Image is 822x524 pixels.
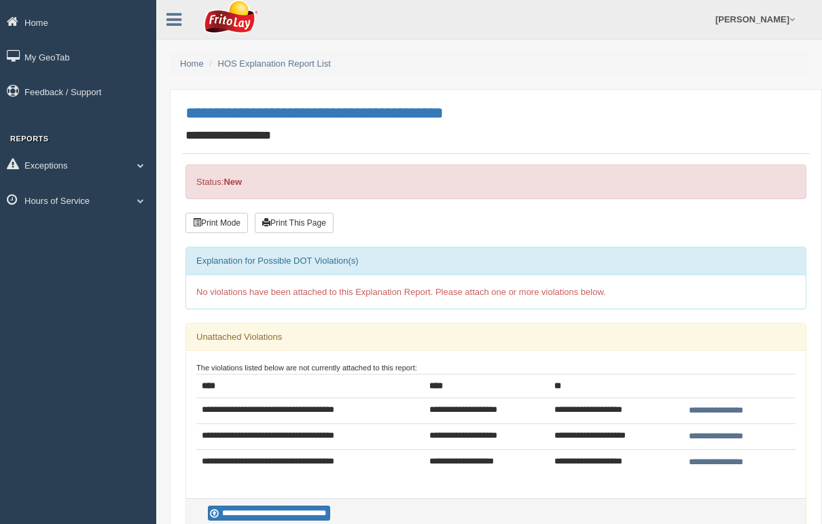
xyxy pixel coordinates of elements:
button: Print Mode [185,213,248,233]
strong: New [224,177,242,187]
button: Print This Page [255,213,334,233]
div: Status: [185,164,806,199]
div: Explanation for Possible DOT Violation(s) [186,247,806,275]
div: Unattached Violations [186,324,806,351]
span: No violations have been attached to this Explanation Report. Please attach one or more violations... [196,287,606,297]
a: Home [180,58,204,69]
small: The violations listed below are not currently attached to this report: [196,364,417,372]
a: HOS Explanation Report List [218,58,331,69]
